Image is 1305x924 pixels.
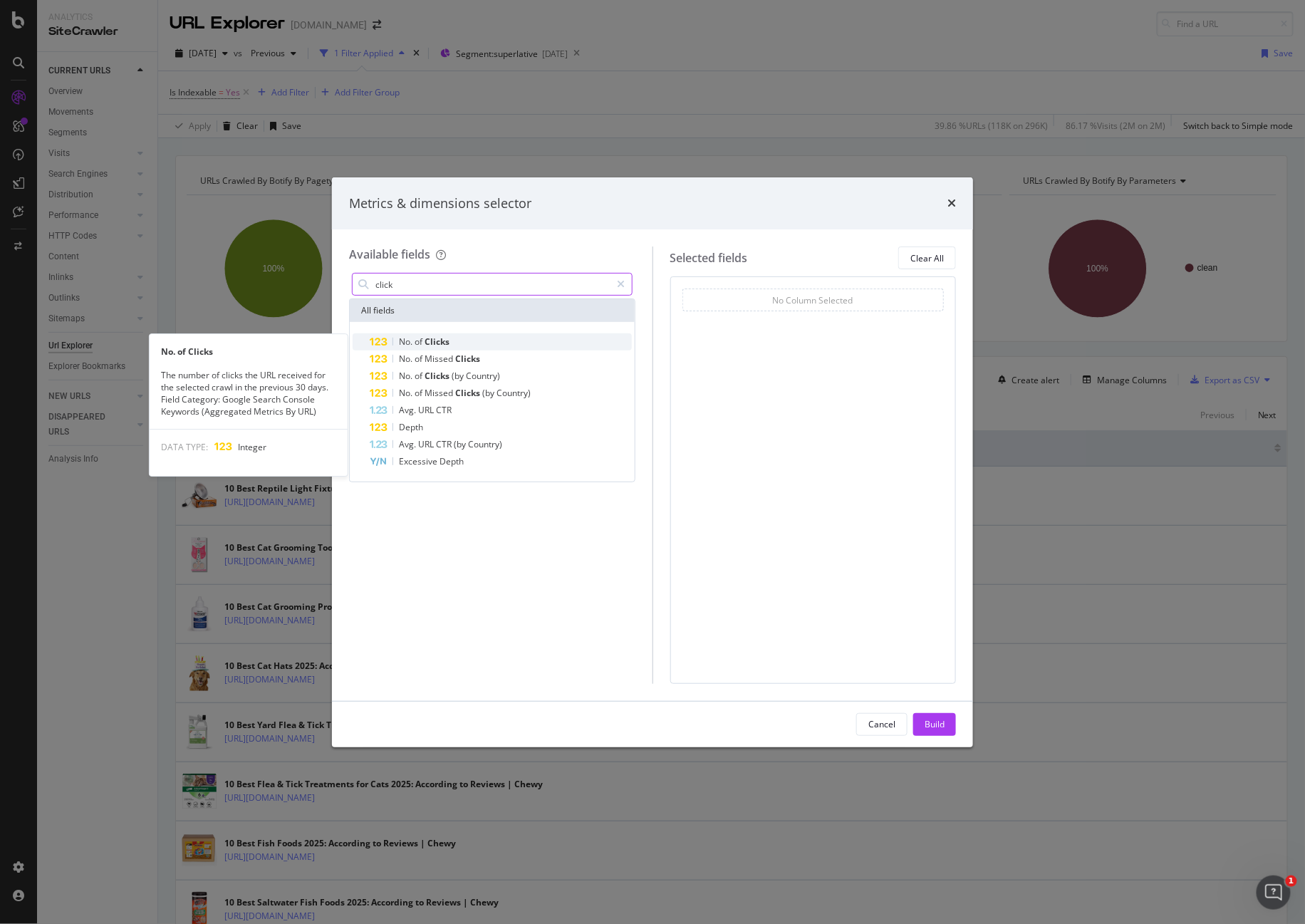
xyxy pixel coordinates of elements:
[415,336,425,348] span: of
[925,718,945,730] div: Build
[425,387,455,399] span: Missed
[399,336,415,348] span: No.
[399,370,415,382] span: No.
[856,713,908,736] button: Cancel
[399,353,415,365] span: No.
[452,370,466,382] span: (by
[947,194,956,213] div: times
[150,346,348,358] div: No. of Clicks
[454,438,468,450] span: (by
[332,177,973,747] div: modal
[399,455,440,467] span: Excessive
[425,353,455,365] span: Missed
[868,718,895,730] div: Cancel
[496,387,531,399] span: Country)
[150,369,348,418] div: The number of clicks the URL received for the selected crawl in the previous 30 days. Field Categ...
[1286,876,1297,887] span: 1
[436,438,454,450] span: CTR
[898,246,956,269] button: Clear All
[374,274,611,295] input: Search by field name
[399,387,415,399] span: No.
[455,387,482,399] span: Clicks
[418,404,436,416] span: URL
[773,294,853,306] div: No Column Selected
[349,194,531,213] div: Metrics & dimensions selector
[399,421,423,433] span: Depth
[440,455,464,467] span: Depth
[399,404,418,416] span: Avg.
[399,438,418,450] span: Avg.
[349,246,430,262] div: Available fields
[482,387,496,399] span: (by
[425,336,449,348] span: Clicks
[418,438,436,450] span: URL
[670,250,748,266] div: Selected fields
[415,370,425,382] span: of
[425,370,452,382] span: Clicks
[455,353,480,365] span: Clicks
[415,387,425,399] span: of
[466,370,500,382] span: Country)
[1257,876,1291,910] iframe: Intercom live chat
[910,252,944,264] div: Clear All
[913,713,956,736] button: Build
[468,438,502,450] span: Country)
[436,404,452,416] span: CTR
[350,299,635,322] div: All fields
[415,353,425,365] span: of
